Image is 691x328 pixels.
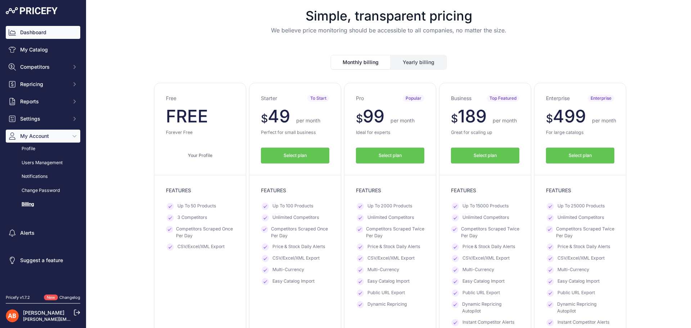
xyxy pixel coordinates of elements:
span: 499 [553,105,586,127]
span: Price & Stock Daily Alerts [557,243,610,251]
span: Public URL Export [462,289,500,297]
h3: Business [451,95,471,102]
span: Easy Catalog Import [272,278,315,285]
span: Select plan [379,152,402,159]
h3: Free [166,95,176,102]
button: Select plan [261,148,329,164]
a: Notifications [6,170,80,183]
span: New [44,295,58,301]
span: Select plan [474,152,497,159]
span: Dynamic Repricing Autopilot [557,301,614,314]
span: Price & Stock Daily Alerts [272,243,325,251]
span: 49 [268,105,290,127]
span: CSV/Excel/XML Export [177,243,225,251]
a: Your Profile [166,148,234,164]
span: 3 Competitors [177,214,207,221]
span: Public URL Export [557,289,595,297]
span: Up To 15000 Products [462,203,509,210]
span: Select plan [284,152,307,159]
span: 189 [458,105,487,127]
a: Users Management [6,157,80,169]
span: Easy Catalog Import [462,278,505,285]
span: My Account [20,132,67,140]
span: per month [390,117,415,123]
a: Change Password [6,184,80,197]
h3: Starter [261,95,277,102]
span: Instant Competitor Alerts [462,319,515,326]
span: Up To 25000 Products [557,203,605,210]
h3: Enterprise [546,95,570,102]
span: Competitors [20,63,67,71]
span: Instant Competitor Alerts [557,319,610,326]
span: CSV/Excel/XML Export [557,255,605,262]
button: Select plan [451,148,519,164]
span: Select plan [569,152,592,159]
span: Price & Stock Daily Alerts [367,243,420,251]
button: Yearly billing [391,55,446,69]
p: Forever Free [166,129,234,136]
nav: Sidebar [6,26,80,286]
button: My Account [6,130,80,143]
p: For large catalogs [546,129,614,136]
p: Great for scaling up [451,129,519,136]
button: Monthly billing [331,55,390,69]
span: CSV/Excel/XML Export [462,255,510,262]
p: FEATURES [166,187,234,194]
p: FEATURES [261,187,329,194]
span: Dynamic Repricing [367,301,407,308]
p: Perfect for small business [261,129,329,136]
span: Competitors Scraped Twice Per Day [556,226,614,239]
a: [PERSON_NAME][EMAIL_ADDRESS][DOMAIN_NAME] [23,316,134,322]
span: Unlimited Competitors [272,214,319,221]
span: Competitors Scraped Twice Per Day [461,226,519,239]
span: $ [546,112,553,125]
span: per month [296,117,320,123]
span: Settings [20,115,67,122]
span: Easy Catalog Import [557,278,600,285]
a: Alerts [6,226,80,239]
p: FEATURES [356,187,424,194]
span: Competitors Scraped Once Per Day [271,226,329,239]
a: [PERSON_NAME] [23,310,64,316]
span: FREE [166,105,208,127]
button: Competitors [6,60,80,73]
a: Changelog [59,295,80,300]
span: Up To 50 Products [177,203,216,210]
span: Multi-Currency [367,266,399,274]
span: Competitors Scraped Once Per Day [176,226,234,239]
span: Top Featured [487,95,519,102]
span: per month [592,117,616,123]
span: 99 [363,105,384,127]
a: Suggest a feature [6,254,80,267]
h3: Pro [356,95,364,102]
img: Pricefy Logo [6,7,58,14]
span: $ [261,112,268,125]
span: Public URL Export [367,289,405,297]
p: FEATURES [546,187,614,194]
span: Price & Stock Daily Alerts [462,243,515,251]
span: Unlimited Competitors [557,214,604,221]
span: Multi-Currency [557,266,589,274]
span: Dynamic Repricing Autopilot [462,301,519,314]
span: Reports [20,98,67,105]
span: CSV/Excel/XML Export [367,255,415,262]
span: CSV/Excel/XML Export [272,255,320,262]
span: Multi-Currency [272,266,304,274]
span: To Start [307,95,329,102]
a: Billing [6,198,80,211]
p: We believe price monitoring should be accessible to all companies, no matter the size. [92,26,685,35]
span: Unlimited Competitors [367,214,414,221]
span: Up To 2000 Products [367,203,412,210]
button: Repricing [6,78,80,91]
button: Select plan [546,148,614,164]
p: FEATURES [451,187,519,194]
span: Unlimited Competitors [462,214,509,221]
p: Ideal for experts [356,129,424,136]
span: Easy Catalog Import [367,278,410,285]
a: Profile [6,143,80,155]
span: $ [356,112,363,125]
button: Select plan [356,148,424,164]
button: Reports [6,95,80,108]
span: Multi-Currency [462,266,494,274]
span: Popular [403,95,424,102]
